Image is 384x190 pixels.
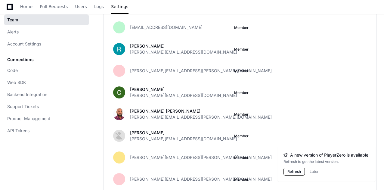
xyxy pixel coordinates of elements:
button: Member [234,47,249,52]
a: Code [4,65,89,76]
span: Product Management [7,116,50,122]
button: Member [234,155,249,160]
img: ACg8ocKe98R5IajcC9nfxVLUuL3S4isE1Cht4osb-NU_1AQdAPLmdw=s96-c [113,43,125,55]
img: ACg8ocIpWYaV2uWFLDfsvApOy6-lY0d_Qcq218dZjDbEexeynHUXZQ=s96-c [113,108,125,120]
a: API Tokens [4,125,89,136]
span: Users [75,5,87,8]
span: Backend Integration [7,92,47,98]
span: [PERSON_NAME][EMAIL_ADDRESS][PERSON_NAME][DOMAIN_NAME] [130,176,272,182]
p: [PERSON_NAME] [130,43,237,49]
img: ACg8ocJAy_AUVl66CQQo21KEUzR-CC4vuM4Qijiqj59tJVZIGYzq4jA=s96-c [113,130,125,142]
a: Alerts [4,26,89,37]
button: Member [234,25,249,30]
span: Pull Requests [40,5,68,8]
span: A new version of PlayerZero is available. [290,152,370,158]
a: Backend Integration [4,89,89,100]
button: Member [234,134,249,139]
span: [PERSON_NAME][EMAIL_ADDRESS][DOMAIN_NAME] [130,92,237,98]
button: Member [234,69,249,73]
a: Account Settings [4,39,89,49]
span: [PERSON_NAME][EMAIL_ADDRESS][DOMAIN_NAME] [130,49,237,55]
a: Product Management [4,113,89,124]
span: Alerts [7,29,19,35]
button: Later [310,169,319,174]
span: [PERSON_NAME][EMAIL_ADDRESS][PERSON_NAME][DOMAIN_NAME] [130,68,272,74]
span: [PERSON_NAME][EMAIL_ADDRESS][PERSON_NAME][DOMAIN_NAME] [130,114,272,120]
button: Member [234,112,249,117]
div: Refresh to get the latest version. [283,159,370,164]
span: Logs [94,5,104,8]
a: Support Tickets [4,101,89,112]
span: Home [20,5,33,8]
span: Code [7,67,18,73]
span: [EMAIL_ADDRESS][DOMAIN_NAME] [130,24,203,30]
span: Account Settings [7,41,41,47]
span: [PERSON_NAME][EMAIL_ADDRESS][DOMAIN_NAME] [130,136,237,142]
span: API Tokens [7,128,29,134]
p: [PERSON_NAME] [PERSON_NAME] [130,108,272,114]
button: Refresh [283,168,305,176]
span: Support Tickets [7,104,39,110]
a: Team [4,14,89,25]
span: Team [7,17,18,23]
img: ACg8ocKkQdaZ7O0W4isa6ORNxlMkUhTbx31wX9jVkdgwMeQO7anWDQ=s96-c [113,86,125,98]
button: Member [234,177,249,182]
a: Web SDK [4,77,89,88]
span: [PERSON_NAME][EMAIL_ADDRESS][PERSON_NAME][DOMAIN_NAME] [130,154,272,160]
span: Web SDK [7,79,26,86]
span: Settings [111,5,128,8]
p: [PERSON_NAME] [130,130,237,136]
button: Member [234,90,249,95]
p: [PERSON_NAME] [130,86,237,92]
